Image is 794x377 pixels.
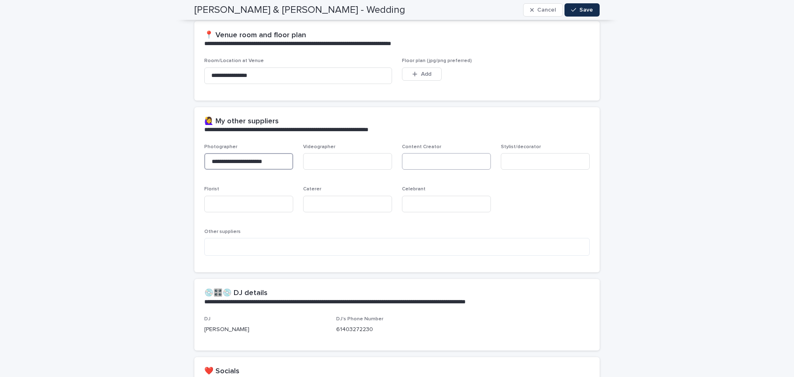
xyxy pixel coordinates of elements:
span: Room/Location at Venue [204,58,264,63]
button: Add [402,67,442,81]
span: Florist [204,187,219,192]
button: Save [564,3,600,17]
span: Videographer [303,144,335,149]
span: Caterer [303,187,321,192]
span: Content Creator [402,144,441,149]
p: 61403272230 [336,325,458,334]
span: Add [421,71,431,77]
span: DJ's Phone Number [336,317,383,322]
span: Cancel [537,7,556,13]
button: Cancel [523,3,563,17]
h2: 🙋‍♀️ My other suppliers [204,117,279,126]
p: [PERSON_NAME] [204,325,326,334]
h2: ❤️ Socials [204,367,239,376]
span: Stylist/decorator [501,144,541,149]
span: Other suppliers [204,229,241,234]
span: DJ [204,317,210,322]
span: Photographer [204,144,237,149]
h2: [PERSON_NAME] & [PERSON_NAME] - Wedding [194,4,405,16]
span: Floor plan (jpg/png preferred) [402,58,472,63]
h2: 💿🎛️💿 DJ details [204,289,268,298]
span: Celebrant [402,187,426,192]
h2: 📍 Venue room and floor plan [204,31,306,40]
span: Save [579,7,593,13]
